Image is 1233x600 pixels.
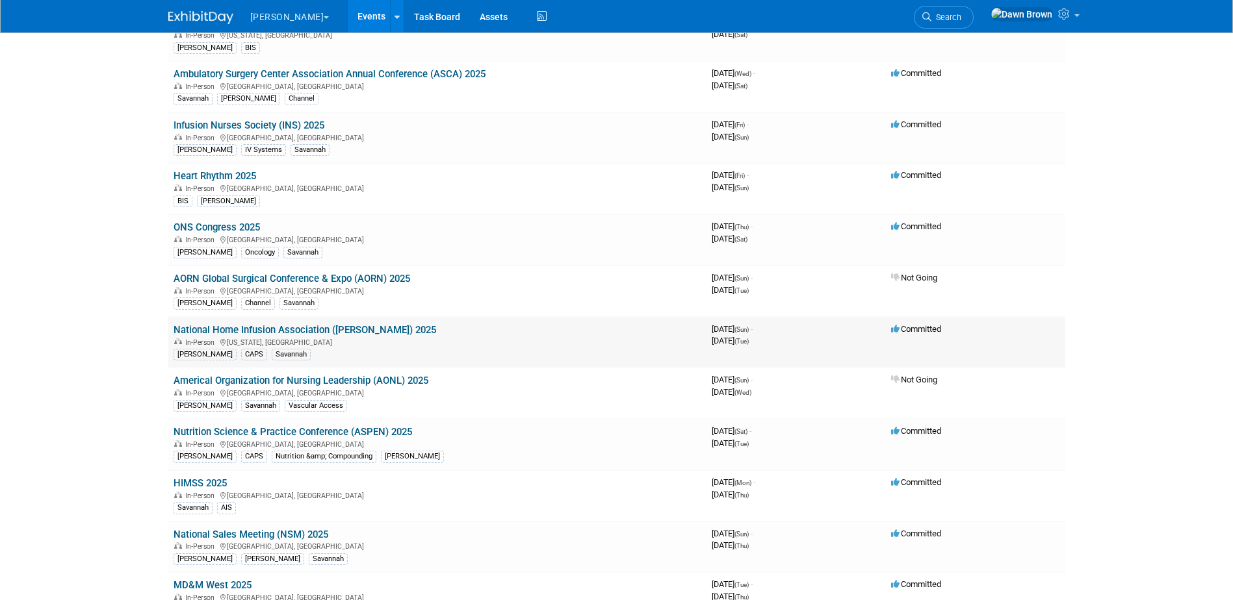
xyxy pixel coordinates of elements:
span: Not Going [891,273,937,282]
div: IV Systems [241,144,286,156]
div: Savannah [174,93,213,105]
div: Savannah [272,349,311,360]
span: [DATE] [712,68,755,78]
img: In-Person Event [174,594,182,600]
span: (Tue) [734,581,749,588]
div: [PERSON_NAME] [241,553,304,565]
span: [DATE] [712,81,747,90]
div: [GEOGRAPHIC_DATA], [GEOGRAPHIC_DATA] [174,387,701,397]
span: [DATE] [712,336,749,345]
span: Committed [891,68,941,78]
span: - [751,579,753,589]
a: Search [914,6,974,29]
span: Committed [891,426,941,436]
div: [GEOGRAPHIC_DATA], [GEOGRAPHIC_DATA] [174,182,701,193]
span: In-Person [185,440,218,449]
span: [DATE] [712,170,749,180]
div: [GEOGRAPHIC_DATA], [GEOGRAPHIC_DATA] [174,540,701,551]
img: In-Person Event [174,31,182,38]
span: (Tue) [734,338,749,345]
a: HIMSS 2025 [174,477,227,489]
span: [DATE] [712,221,753,231]
div: [PERSON_NAME] [217,93,280,105]
span: - [747,170,749,180]
span: - [753,477,755,487]
span: (Thu) [734,223,749,231]
span: [DATE] [712,490,749,499]
div: [GEOGRAPHIC_DATA], [GEOGRAPHIC_DATA] [174,132,701,142]
img: In-Person Event [174,184,182,191]
div: Channel [241,297,275,309]
div: [PERSON_NAME] [174,42,237,54]
a: AORN Global Surgical Conference & Expo (AORN) 2025 [174,273,410,284]
span: Committed [891,170,941,180]
span: (Sat) [734,82,747,90]
span: (Sun) [734,377,749,384]
span: (Sun) [734,184,749,192]
span: [DATE] [712,273,753,282]
div: CAPS [241,451,267,462]
img: In-Person Event [174,440,182,447]
span: (Sat) [734,31,747,38]
div: [PERSON_NAME] [174,297,237,309]
span: (Sun) [734,134,749,141]
span: [DATE] [712,324,753,334]
span: Committed [891,477,941,487]
span: - [753,68,755,78]
span: (Sun) [734,275,749,282]
a: National Sales Meeting (NSM) 2025 [174,529,328,540]
div: [PERSON_NAME] [197,195,260,207]
span: (Mon) [734,479,751,486]
span: Committed [891,221,941,231]
div: [GEOGRAPHIC_DATA], [GEOGRAPHIC_DATA] [174,234,701,244]
span: [DATE] [712,119,749,129]
span: (Sat) [734,236,747,243]
div: Vascular Access [285,400,347,412]
div: [PERSON_NAME] [174,451,237,462]
a: ONS Congress 2025 [174,221,260,233]
div: [US_STATE], [GEOGRAPHIC_DATA] [174,29,701,40]
span: [DATE] [712,132,749,142]
span: Committed [891,324,941,334]
span: In-Person [185,82,218,91]
div: CAPS [241,349,267,360]
span: [DATE] [712,579,753,589]
span: Not Going [891,375,937,384]
div: [PERSON_NAME] [174,553,237,565]
a: Ambulatory Surgery Center Association Annual Conference (ASCA) 2025 [174,68,486,80]
img: ExhibitDay [168,11,233,24]
div: Savannah [309,553,348,565]
span: - [751,324,753,334]
div: [GEOGRAPHIC_DATA], [GEOGRAPHIC_DATA] [174,285,701,295]
div: Nutrition &amp; Compounding [272,451,376,462]
span: In-Person [185,31,218,40]
img: In-Person Event [174,82,182,89]
div: Savannah [283,247,322,258]
span: (Fri) [734,172,745,179]
img: In-Person Event [174,287,182,294]
span: Committed [891,579,941,589]
a: Infusion Nurses Society (INS) 2025 [174,119,324,131]
span: - [751,375,753,384]
span: - [751,221,753,231]
span: [DATE] [712,477,755,487]
img: In-Person Event [174,492,182,498]
div: Oncology [241,247,279,258]
img: Dawn Brown [991,7,1053,21]
span: [DATE] [712,29,747,39]
div: [US_STATE], [GEOGRAPHIC_DATA] [174,336,701,347]
span: Committed [891,119,941,129]
img: In-Person Event [174,542,182,549]
div: Savannah [174,502,213,514]
span: (Thu) [734,492,749,499]
span: [DATE] [712,182,749,192]
img: In-Person Event [174,338,182,345]
span: (Sat) [734,428,747,435]
span: [DATE] [712,540,749,550]
span: (Sun) [734,531,749,538]
span: Search [931,12,961,22]
span: - [747,119,749,129]
span: [DATE] [712,234,747,244]
div: Savannah [291,144,330,156]
span: [DATE] [712,285,749,295]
